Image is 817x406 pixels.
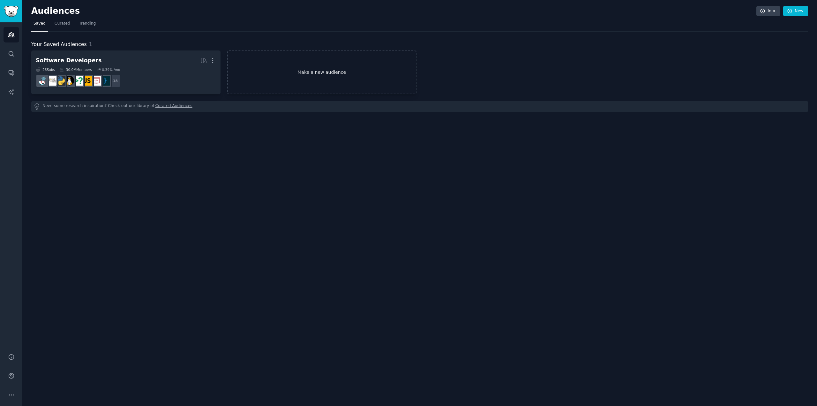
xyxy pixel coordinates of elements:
a: Curated Audiences [155,103,192,110]
a: Make a new audience [227,50,416,94]
img: cscareerquestions [73,76,83,86]
a: Info [756,6,780,17]
img: javascript [82,76,92,86]
div: + 18 [107,74,121,88]
img: reactjs [38,76,48,86]
div: 26 Sub s [36,67,55,72]
h2: Audiences [31,6,756,16]
div: 0.39 % /mo [102,67,120,72]
span: Trending [79,21,96,27]
span: Your Saved Audiences [31,41,87,49]
span: Saved [34,21,46,27]
span: Curated [55,21,70,27]
img: linux [64,76,74,86]
div: Need some research inspiration? Check out our library of [31,101,808,112]
div: Software Developers [36,57,101,65]
a: Saved [31,19,48,32]
a: Software Developers26Subs30.0MMembers0.39% /mo+18programmingwebdevjavascriptcscareerquestionslinu... [31,50,221,94]
img: programming [100,76,110,86]
span: 1 [89,41,92,47]
div: 30.0M Members [59,67,92,72]
img: webdev [91,76,101,86]
img: learnpython [47,76,56,86]
a: Curated [52,19,72,32]
img: Python [56,76,65,86]
a: New [783,6,808,17]
a: Trending [77,19,98,32]
img: GummySearch logo [4,6,19,17]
